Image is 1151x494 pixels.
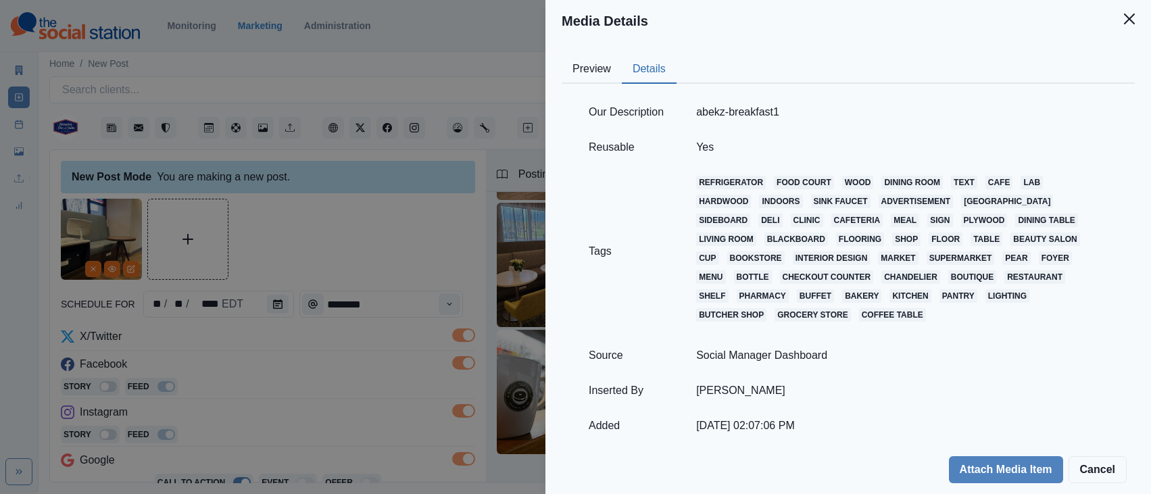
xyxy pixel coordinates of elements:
[758,214,782,227] a: deli
[774,176,834,189] a: food court
[836,232,884,246] a: flooring
[1039,251,1072,265] a: foyer
[572,408,680,443] td: Added
[1004,270,1065,284] a: restaurant
[737,289,789,303] a: pharmacy
[696,176,766,189] a: refrigerator
[680,408,1124,443] td: [DATE] 02:07:06 PM
[831,214,883,227] a: cafeteria
[759,195,802,208] a: indoors
[696,251,718,265] a: cup
[1010,232,1079,246] a: beauty salon
[948,270,996,284] a: boutique
[1116,5,1143,32] button: Close
[696,385,785,396] a: [PERSON_NAME]
[775,308,850,322] a: grocery store
[949,456,1063,483] button: Attach Media Item
[696,349,1108,362] p: Social Manager Dashboard
[572,165,680,338] td: Tags
[764,232,828,246] a: blackboard
[892,232,921,246] a: shop
[961,214,1008,227] a: plywood
[572,373,680,408] td: Inserted By
[927,214,952,227] a: sign
[878,251,918,265] a: market
[696,195,751,208] a: hardwood
[734,270,772,284] a: bottle
[842,176,874,189] a: wood
[793,251,871,265] a: interior design
[961,195,1053,208] a: [GEOGRAPHIC_DATA]
[985,176,1013,189] a: cafe
[889,289,931,303] a: kitchen
[859,308,926,322] a: coffee table
[1015,214,1077,227] a: dining table
[811,195,871,208] a: sink faucet
[696,214,750,227] a: sideboard
[951,176,977,189] a: text
[572,338,680,373] td: Source
[572,95,680,130] td: Our Description
[881,270,940,284] a: chandelier
[1069,456,1127,483] button: Cancel
[572,130,680,165] td: Reusable
[622,55,677,84] button: Details
[696,232,756,246] a: living room
[842,289,881,303] a: bakery
[985,289,1029,303] a: lighting
[1021,176,1043,189] a: lab
[562,55,622,84] button: Preview
[727,251,785,265] a: bookstore
[971,232,1002,246] a: table
[680,95,1124,130] td: abekz-breakfast1
[881,176,943,189] a: dining room
[891,214,919,227] a: meal
[696,308,766,322] a: butcher shop
[780,270,874,284] a: checkout counter
[927,251,995,265] a: supermarket
[696,270,725,284] a: menu
[879,195,954,208] a: advertisement
[797,289,834,303] a: buffet
[1002,251,1030,265] a: pear
[680,130,1124,165] td: Yes
[791,214,823,227] a: clinic
[939,289,977,303] a: pantry
[929,232,962,246] a: floor
[696,289,728,303] a: shelf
